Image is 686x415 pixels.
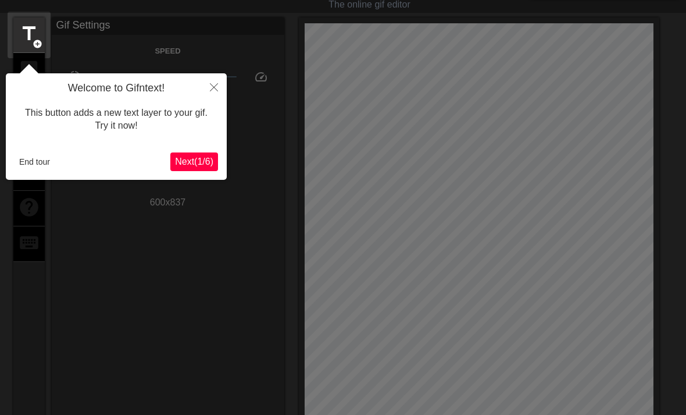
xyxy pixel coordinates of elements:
span: Next ( 1 / 6 ) [175,157,213,166]
div: This button adds a new text layer to your gif. Try it now! [15,95,218,144]
button: End tour [15,153,55,171]
h4: Welcome to Gifntext! [15,82,218,95]
button: Close [201,73,227,100]
button: Next [170,152,218,171]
